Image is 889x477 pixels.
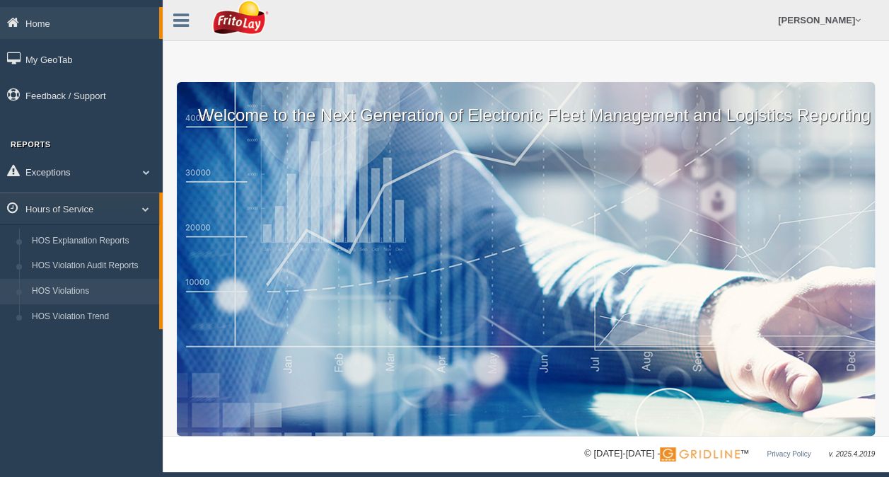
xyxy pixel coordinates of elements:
a: Privacy Policy [767,450,810,458]
a: HOS Violation Trend [25,304,159,330]
div: © [DATE]-[DATE] - ™ [584,447,875,461]
a: HOS Explanation Reports [25,229,159,254]
img: Gridline [660,447,740,461]
p: Welcome to the Next Generation of Electronic Fleet Management and Logistics Reporting [177,82,875,127]
a: HOS Violations [25,279,159,304]
span: v. 2025.4.2019 [829,450,875,458]
a: HOS Violation Audit Reports [25,253,159,279]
